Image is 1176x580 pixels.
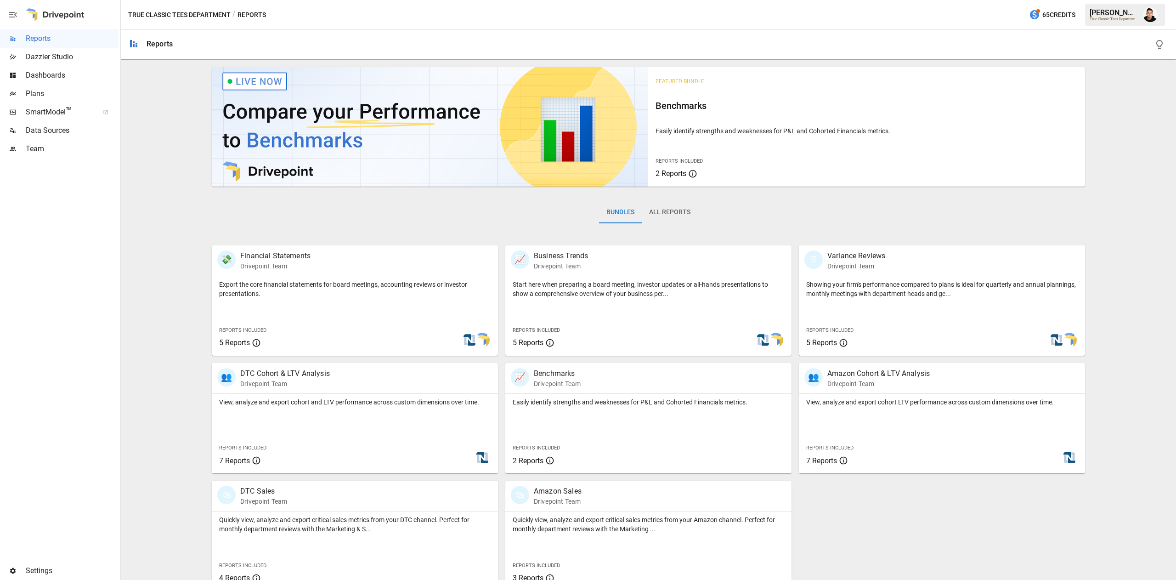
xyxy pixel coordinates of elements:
[240,497,287,506] p: Drivepoint Team
[26,33,119,44] span: Reports
[219,445,266,451] span: Reports Included
[511,250,529,269] div: 📈
[656,98,1077,113] h6: Benchmarks
[804,250,823,269] div: 🗓
[219,327,266,333] span: Reports Included
[513,338,543,347] span: 5 Reports
[219,398,491,407] p: View, analyze and export cohort and LTV performance across custom dimensions over time.
[219,338,250,347] span: 5 Reports
[66,105,72,117] span: ™
[26,107,93,118] span: SmartModel
[513,280,784,298] p: Start here when preparing a board meeting, investor updates or all-hands presentations to show a ...
[147,40,173,48] div: Reports
[219,280,491,298] p: Export the core financial statements for board meetings, accounting reviews or investor presentat...
[534,250,588,262] p: Business Trends
[656,126,1077,136] p: Easily identify strengths and weaknesses for P&L and Cohorted Financials metrics.
[656,158,703,164] span: Reports Included
[534,486,582,497] p: Amazon Sales
[26,88,119,99] span: Plans
[1062,450,1077,465] img: netsuite
[240,379,330,388] p: Drivepoint Team
[769,333,783,347] img: smart model
[1042,9,1075,21] span: 65 Credits
[240,262,311,271] p: Drivepoint Team
[26,565,119,576] span: Settings
[513,398,784,407] p: Easily identify strengths and weaknesses for P&L and Cohorted Financials metrics.
[827,250,885,262] p: Variance Reviews
[806,338,837,347] span: 5 Reports
[1137,2,1163,28] button: Francisco Sanchez
[534,379,581,388] p: Drivepoint Team
[240,250,311,262] p: Financial Statements
[806,280,1078,298] p: Showing your firm's performance compared to plans is ideal for quarterly and annual plannings, mo...
[827,368,930,379] p: Amazon Cohort & LTV Analysis
[1090,8,1137,17] div: [PERSON_NAME]
[219,563,266,569] span: Reports Included
[232,9,236,21] div: /
[806,327,854,333] span: Reports Included
[513,445,560,451] span: Reports Included
[212,67,648,187] img: video thumbnail
[1062,333,1077,347] img: smart model
[534,262,588,271] p: Drivepoint Team
[26,70,119,81] span: Dashboards
[513,327,560,333] span: Reports Included
[513,515,784,534] p: Quickly view, analyze and export critical sales metrics from your Amazon channel. Perfect for mon...
[827,262,885,271] p: Drivepoint Team
[804,368,823,387] div: 👥
[806,398,1078,407] p: View, analyze and export cohort LTV performance across custom dimensions over time.
[475,333,490,347] img: smart model
[26,125,119,136] span: Data Sources
[534,368,581,379] p: Benchmarks
[827,379,930,388] p: Drivepoint Team
[511,486,529,504] div: 🛍
[219,515,491,534] p: Quickly view, analyze and export critical sales metrics from your DTC channel. Perfect for monthl...
[240,486,287,497] p: DTC Sales
[599,201,642,223] button: Bundles
[217,250,236,269] div: 💸
[1090,17,1137,21] div: True Classic Tees Department
[511,368,529,387] div: 📈
[1025,6,1079,23] button: 65Credits
[217,368,236,387] div: 👥
[217,486,236,504] div: 🛍
[219,456,250,465] span: 7 Reports
[475,450,490,465] img: netsuite
[642,201,698,223] button: All Reports
[656,169,686,178] span: 2 Reports
[656,78,704,85] span: Featured Bundle
[513,456,543,465] span: 2 Reports
[534,497,582,506] p: Drivepoint Team
[756,333,770,347] img: netsuite
[806,456,837,465] span: 7 Reports
[128,9,231,21] button: True Classic Tees Department
[240,368,330,379] p: DTC Cohort & LTV Analysis
[26,143,119,154] span: Team
[806,445,854,451] span: Reports Included
[462,333,477,347] img: netsuite
[26,51,119,63] span: Dazzler Studio
[513,563,560,569] span: Reports Included
[1143,7,1158,22] img: Francisco Sanchez
[1049,333,1064,347] img: netsuite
